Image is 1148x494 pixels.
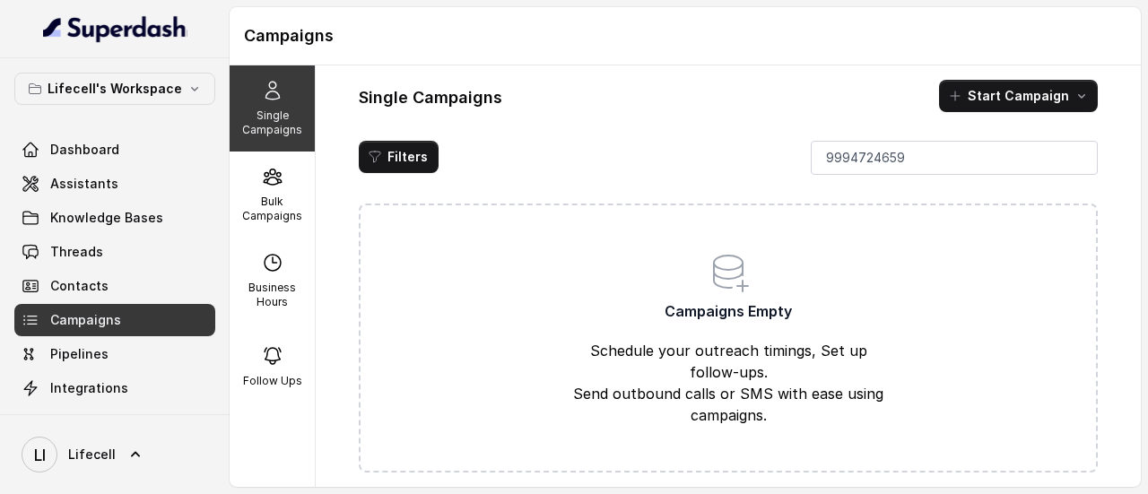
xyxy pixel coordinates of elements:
[14,134,215,166] a: Dashboard
[50,311,121,329] span: Campaigns
[68,446,116,464] span: Lifecell
[665,300,792,322] span: Campaigns Empty
[566,340,891,426] p: Schedule your outreach timings, Set up follow-ups. Send outbound calls or SMS with ease using cam...
[14,202,215,234] a: Knowledge Bases
[50,277,109,295] span: Contacts
[14,304,215,336] a: Campaigns
[811,141,1098,175] input: Search by Phone Number
[14,372,215,404] a: Integrations
[244,22,1126,50] h1: Campaigns
[237,195,308,223] p: Bulk Campaigns
[50,141,119,159] span: Dashboard
[237,108,308,137] p: Single Campaigns
[50,379,128,397] span: Integrations
[50,175,118,193] span: Assistants
[14,236,215,268] a: Threads
[50,345,109,363] span: Pipelines
[14,406,215,438] a: API Settings
[14,270,215,302] a: Contacts
[359,83,502,112] h1: Single Campaigns
[50,243,103,261] span: Threads
[14,168,215,200] a: Assistants
[243,374,302,388] p: Follow Ups
[14,338,215,370] a: Pipelines
[237,281,308,309] p: Business Hours
[48,78,182,100] p: Lifecell's Workspace
[50,413,128,431] span: API Settings
[359,141,439,173] button: Filters
[939,80,1098,112] button: Start Campaign
[43,14,187,43] img: light.svg
[14,429,215,480] a: Lifecell
[34,446,46,464] text: LI
[14,73,215,105] button: Lifecell's Workspace
[50,209,163,227] span: Knowledge Bases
